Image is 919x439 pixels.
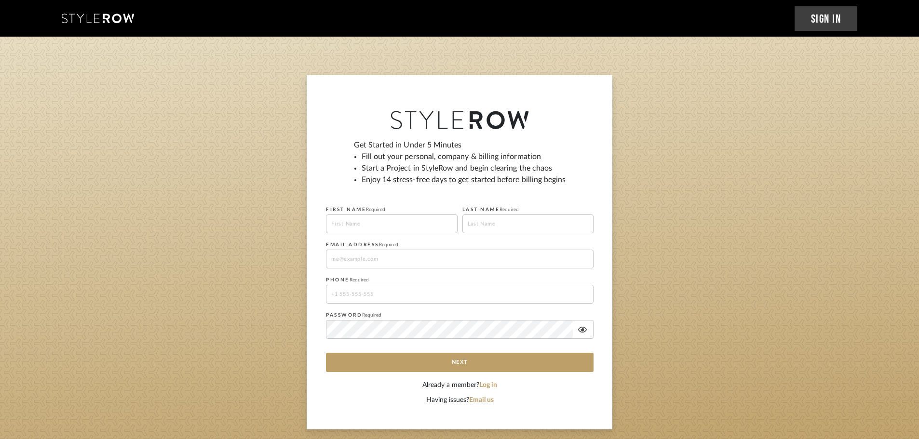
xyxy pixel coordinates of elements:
span: Required [350,278,369,282]
a: Sign In [795,6,858,31]
div: Already a member? [326,380,594,390]
li: Enjoy 14 stress-free days to get started before billing begins [362,174,566,186]
input: +1 555-555-555 [326,285,594,304]
span: Required [379,242,398,247]
input: Last Name [462,214,594,233]
div: Having issues? [326,395,594,405]
input: First Name [326,214,458,233]
div: Get Started in Under 5 Minutes [354,139,566,193]
li: Fill out your personal, company & billing information [362,151,566,162]
input: me@example.com [326,250,594,268]
span: Required [500,207,519,212]
label: LAST NAME [462,207,519,213]
label: FIRST NAME [326,207,385,213]
label: PASSWORD [326,312,381,318]
span: Required [366,207,385,212]
button: Next [326,353,594,372]
label: EMAIL ADDRESS [326,242,398,248]
li: Start a Project in StyleRow and begin clearing the chaos [362,162,566,174]
span: Required [362,313,381,318]
label: PHONE [326,277,369,283]
button: Log in [479,380,497,390]
a: Email us [469,397,494,403]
